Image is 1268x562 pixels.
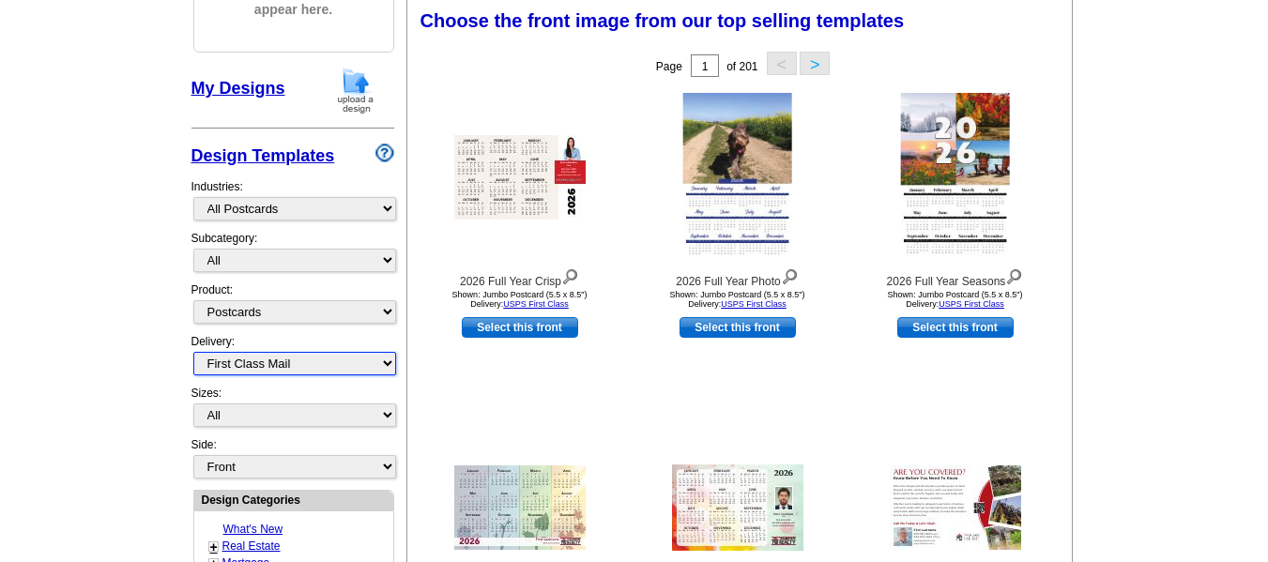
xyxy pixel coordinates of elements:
div: Delivery: [191,333,394,385]
iframe: LiveChat chat widget [893,126,1268,562]
div: Shown: Jumbo Postcard (5.5 x 8.5") Delivery: [634,290,841,309]
button: > [800,52,830,75]
button: < [767,52,797,75]
span: of 201 [726,60,757,73]
div: Industries: [191,169,394,230]
div: 2026 Full Year Crisp [417,265,623,290]
div: Shown: Jumbo Postcard (5.5 x 8.5") Delivery: [852,290,1059,309]
img: 2026 Full year Seasons Illustrated [454,465,586,550]
img: view design details [781,265,799,285]
span: Page [656,60,682,73]
a: USPS First Class [503,299,569,309]
img: 2026 Full Year Photo [682,93,792,262]
div: Sizes: [191,385,394,436]
a: My Designs [191,79,285,98]
a: Design Templates [191,146,335,165]
div: Subcategory: [191,230,394,281]
a: + [210,539,218,554]
img: upload-design [331,67,380,114]
img: 2026 Full Year Seasons [900,93,1010,262]
img: design-wizard-help-icon.png [375,144,394,162]
div: Design Categories [194,491,393,509]
div: Product: [191,281,394,333]
div: 2026 Full Year Seasons [852,265,1059,290]
img: 2026 Full Year Watercolor [672,464,803,551]
div: 2026 Full Year Photo [634,265,841,290]
img: Are You Covered [890,465,1021,550]
a: use this design [680,317,796,338]
img: view design details [561,265,579,285]
a: USPS First Class [721,299,787,309]
a: use this design [462,317,578,338]
div: Shown: Jumbo Postcard (5.5 x 8.5") Delivery: [417,290,623,309]
img: 2026 Full Year Crisp [454,135,586,220]
a: What's New [223,523,283,536]
div: Side: [191,436,394,480]
a: Real Estate [222,539,281,553]
span: Choose the front image from our top selling templates [420,10,905,31]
